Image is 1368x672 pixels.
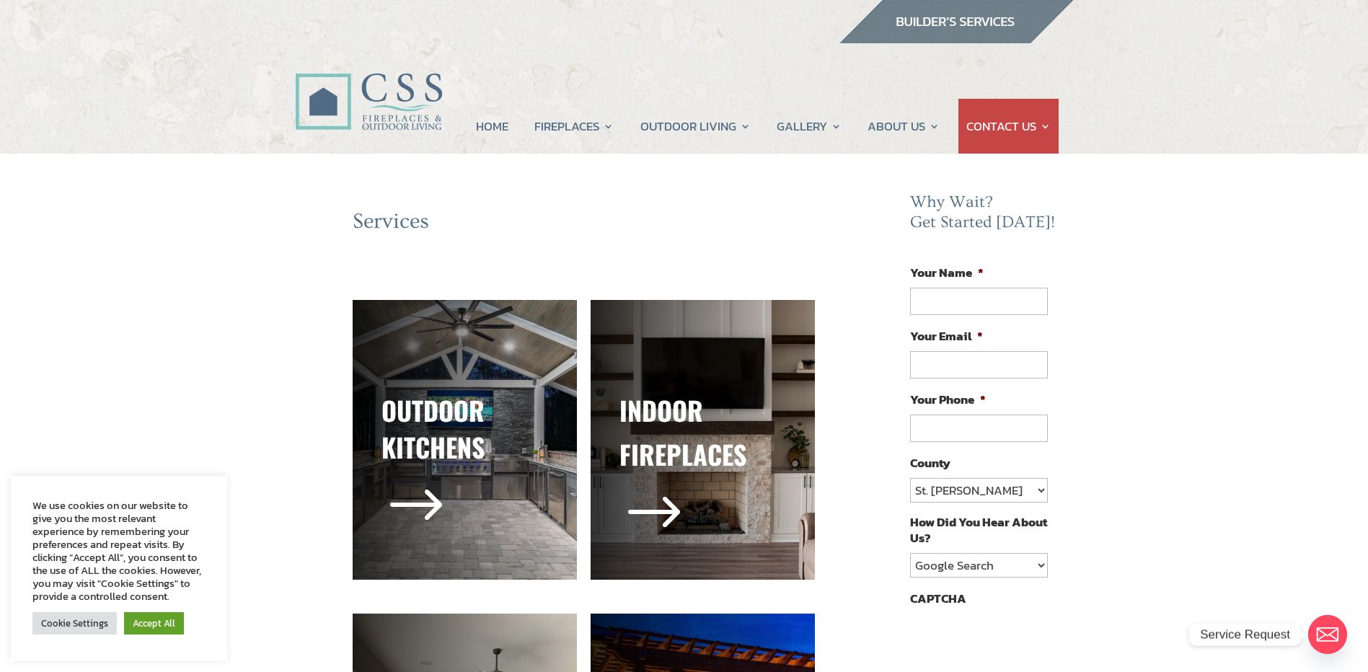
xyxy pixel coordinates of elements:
a: ABOUT US [868,99,940,154]
a: Accept All [124,612,184,635]
h2: Services [353,208,816,242]
h3: Outdoor Kitchens [381,392,548,472]
label: CAPTCHA [910,591,966,606]
label: Your Name [910,265,984,280]
label: Your Email [910,328,983,344]
a: GALLERY [777,99,842,154]
a: FIREPLACES [534,99,614,154]
a: CONTACT US [966,99,1051,154]
div: We use cookies on our website to give you the most relevant experience by remembering your prefer... [32,499,206,603]
a: HOME [476,99,508,154]
a: Email [1308,615,1347,654]
label: Your Phone [910,392,986,407]
h3: indoor [619,392,786,436]
a: builder services construction supply [839,30,1074,48]
img: CSS Fireplaces & Outdoor Living (Formerly Construction Solutions & Supply)- Jacksonville Ormond B... [295,33,442,138]
a: OUTDOOR LIVING [640,99,751,154]
h3: fireplaces [619,436,786,479]
span: $ [619,479,689,549]
label: How Did You Hear About Us? [910,514,1047,546]
iframe: reCAPTCHA [910,614,1129,670]
span: $ [381,472,451,541]
a: $ [381,523,451,542]
a: $ [619,531,689,549]
label: County [910,455,950,471]
a: Cookie Settings [32,612,117,635]
h2: Why Wait? Get Started [DATE]! [910,193,1059,239]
